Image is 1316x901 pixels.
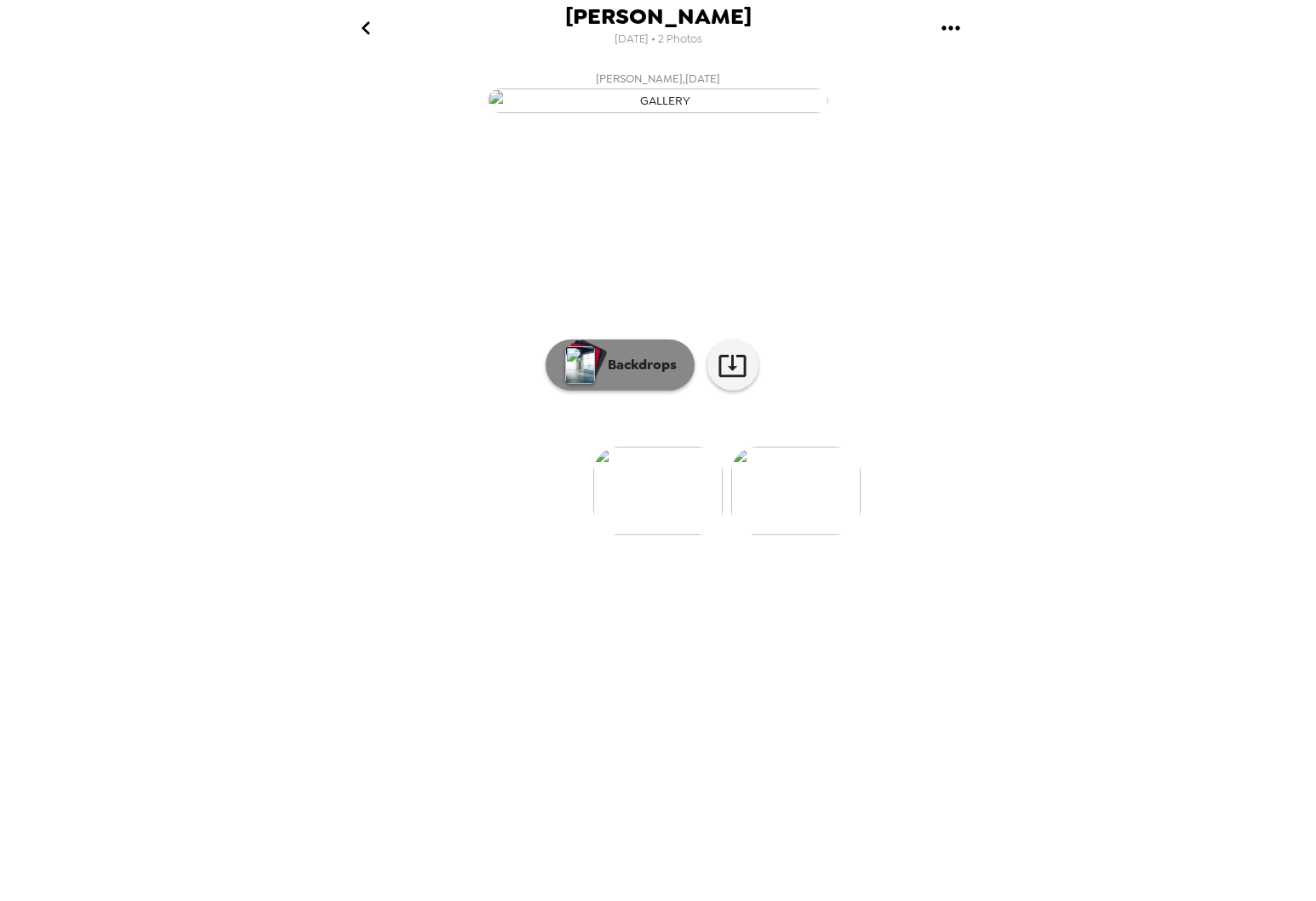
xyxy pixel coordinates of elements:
img: gallery [731,447,861,535]
img: gallery [593,447,723,535]
img: gallery [488,88,828,113]
p: Backdrops [599,355,677,375]
span: [PERSON_NAME] , [DATE] [596,69,720,88]
span: [DATE] • 2 Photos [615,28,702,51]
button: [PERSON_NAME],[DATE] [318,64,998,118]
button: Backdrops [546,339,695,391]
span: [PERSON_NAME] [565,5,752,28]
